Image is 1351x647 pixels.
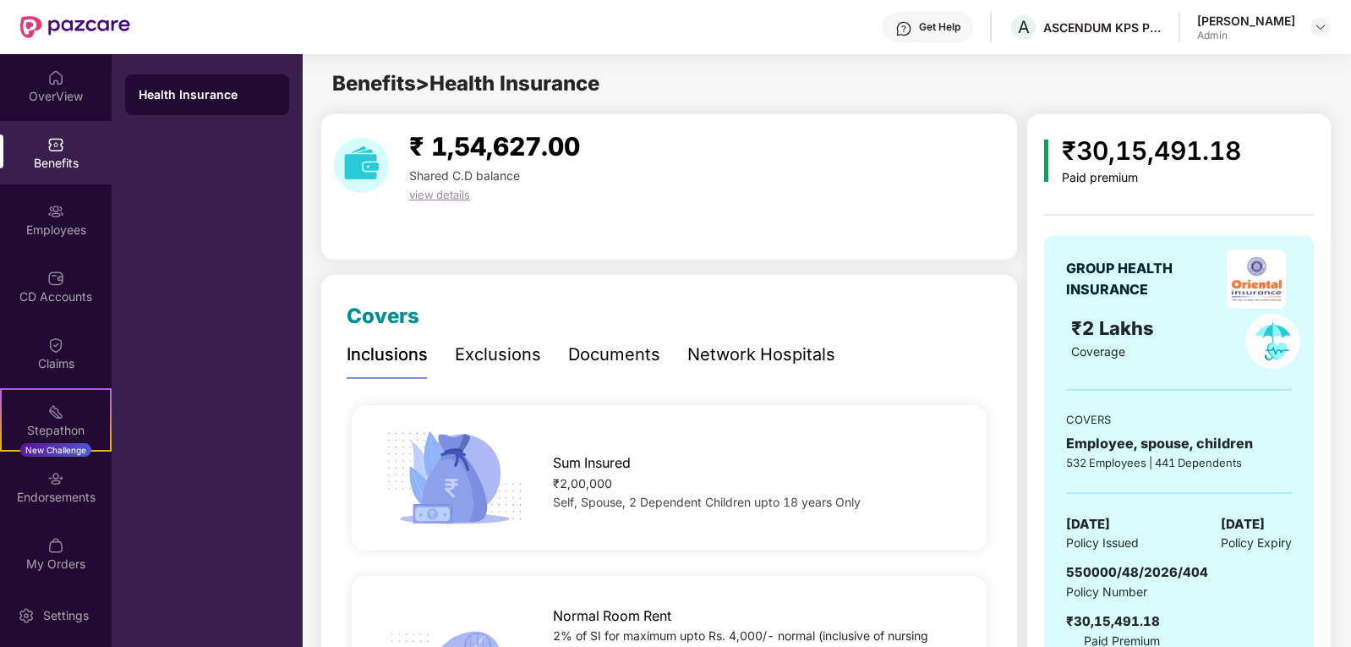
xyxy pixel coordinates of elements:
img: insurerLogo [1227,249,1286,309]
span: Policy Issued [1066,534,1139,552]
div: ₹30,15,491.18 [1066,611,1160,632]
img: policyIcon [1245,314,1300,369]
div: ASCENDUM KPS PRIVATE LIMITED [1043,19,1162,36]
div: New Challenge [20,443,91,457]
span: Policy Expiry [1221,534,1292,552]
div: Settings [38,607,94,624]
div: Network Hospitals [687,342,835,368]
span: A [1018,17,1030,37]
span: view details [409,188,470,201]
div: COVERS [1066,411,1292,428]
div: Inclusions [347,342,428,368]
span: Policy Number [1066,584,1147,599]
img: svg+xml;base64,PHN2ZyBpZD0iRW1wbG95ZWVzIiB4bWxucz0iaHR0cDovL3d3dy53My5vcmcvMjAwMC9zdmciIHdpZHRoPS... [47,203,64,220]
span: Coverage [1071,344,1125,359]
div: Stepathon [2,422,110,439]
img: svg+xml;base64,PHN2ZyBpZD0iQ2xhaW0iIHhtbG5zPSJodHRwOi8vd3d3LnczLm9yZy8yMDAwL3N2ZyIgd2lkdGg9IjIwIi... [47,337,64,354]
img: icon [1044,140,1048,182]
div: Paid premium [1062,171,1241,185]
span: ₹ 1,54,627.00 [409,131,580,162]
div: GROUP HEALTH INSURANCE [1066,258,1214,300]
span: ₹2 Lakhs [1071,317,1159,339]
span: Shared C.D balance [409,168,520,183]
div: Documents [568,342,660,368]
img: New Pazcare Logo [20,16,130,38]
img: svg+xml;base64,PHN2ZyB4bWxucz0iaHR0cDovL3d3dy53My5vcmcvMjAwMC9zdmciIHdpZHRoPSIyMSIgaGVpZ2h0PSIyMC... [47,403,64,420]
span: [DATE] [1066,514,1110,535]
div: Exclusions [455,342,541,368]
div: Health Insurance [139,86,276,103]
span: Benefits > Health Insurance [332,71,599,96]
div: 532 Employees | 441 Dependents [1066,454,1292,471]
span: Sum Insured [553,452,631,474]
div: ₹30,15,491.18 [1062,131,1241,171]
div: ₹2,00,000 [553,474,959,493]
img: svg+xml;base64,PHN2ZyBpZD0iRHJvcGRvd24tMzJ4MzIiIHhtbG5zPSJodHRwOi8vd3d3LnczLm9yZy8yMDAwL3N2ZyIgd2... [1314,20,1327,34]
span: Covers [347,304,419,328]
img: svg+xml;base64,PHN2ZyBpZD0iRW5kb3JzZW1lbnRzIiB4bWxucz0iaHR0cDovL3d3dy53My5vcmcvMjAwMC9zdmciIHdpZH... [47,470,64,487]
span: Self, Spouse, 2 Dependent Children upto 18 years Only [553,495,861,509]
img: svg+xml;base64,PHN2ZyBpZD0iQ0RfQWNjb3VudHMiIGRhdGEtbmFtZT0iQ0QgQWNjb3VudHMiIHhtbG5zPSJodHRwOi8vd3... [47,270,64,287]
img: svg+xml;base64,PHN2ZyBpZD0iSGVscC0zMngzMiIgeG1sbnM9Imh0dHA6Ly93d3cudzMub3JnLzIwMDAvc3ZnIiB3aWR0aD... [895,20,912,37]
div: Get Help [919,20,960,34]
img: svg+xml;base64,PHN2ZyBpZD0iU2V0dGluZy0yMHgyMCIgeG1sbnM9Imh0dHA6Ly93d3cudzMub3JnLzIwMDAvc3ZnIiB3aW... [18,607,35,624]
img: svg+xml;base64,PHN2ZyBpZD0iSG9tZSIgeG1sbnM9Imh0dHA6Ly93d3cudzMub3JnLzIwMDAvc3ZnIiB3aWR0aD0iMjAiIG... [47,69,64,86]
span: 550000/48/2026/404 [1066,564,1208,580]
span: [DATE] [1221,514,1265,535]
div: Employee, spouse, children [1066,433,1292,454]
img: icon [380,426,529,529]
img: svg+xml;base64,PHN2ZyBpZD0iTXlfT3JkZXJzIiBkYXRhLW5hbWU9Ik15IE9yZGVycyIgeG1sbnM9Imh0dHA6Ly93d3cudz... [47,537,64,554]
img: download [334,138,389,193]
img: svg+xml;base64,PHN2ZyBpZD0iQmVuZWZpdHMiIHhtbG5zPSJodHRwOi8vd3d3LnczLm9yZy8yMDAwL3N2ZyIgd2lkdGg9Ij... [47,136,64,153]
div: [PERSON_NAME] [1197,13,1295,29]
span: Normal Room Rent [553,606,671,627]
div: Admin [1197,29,1295,42]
